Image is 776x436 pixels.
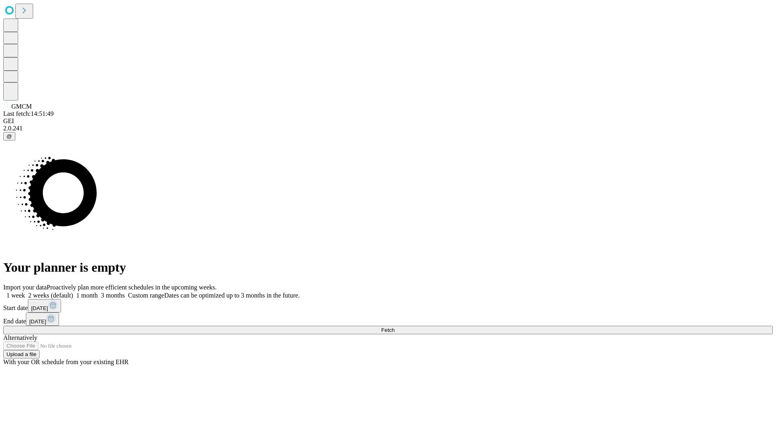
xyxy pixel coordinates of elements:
[47,284,217,291] span: Proactively plan more efficient schedules in the upcoming weeks.
[381,327,394,333] span: Fetch
[26,312,59,326] button: [DATE]
[3,326,773,334] button: Fetch
[3,110,54,117] span: Last fetch: 14:51:49
[3,358,129,365] span: With your OR schedule from your existing EHR
[3,132,15,140] button: @
[76,292,98,299] span: 1 month
[3,299,773,312] div: Start date
[3,125,773,132] div: 2.0.241
[3,260,773,275] h1: Your planner is empty
[101,292,125,299] span: 3 months
[3,334,37,341] span: Alternatively
[3,312,773,326] div: End date
[3,117,773,125] div: GEI
[3,284,47,291] span: Import your data
[31,305,48,311] span: [DATE]
[3,350,40,358] button: Upload a file
[28,292,73,299] span: 2 weeks (default)
[164,292,299,299] span: Dates can be optimized up to 3 months in the future.
[6,292,25,299] span: 1 week
[6,133,12,139] span: @
[29,319,46,325] span: [DATE]
[28,299,61,312] button: [DATE]
[11,103,32,110] span: GMCM
[128,292,164,299] span: Custom range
